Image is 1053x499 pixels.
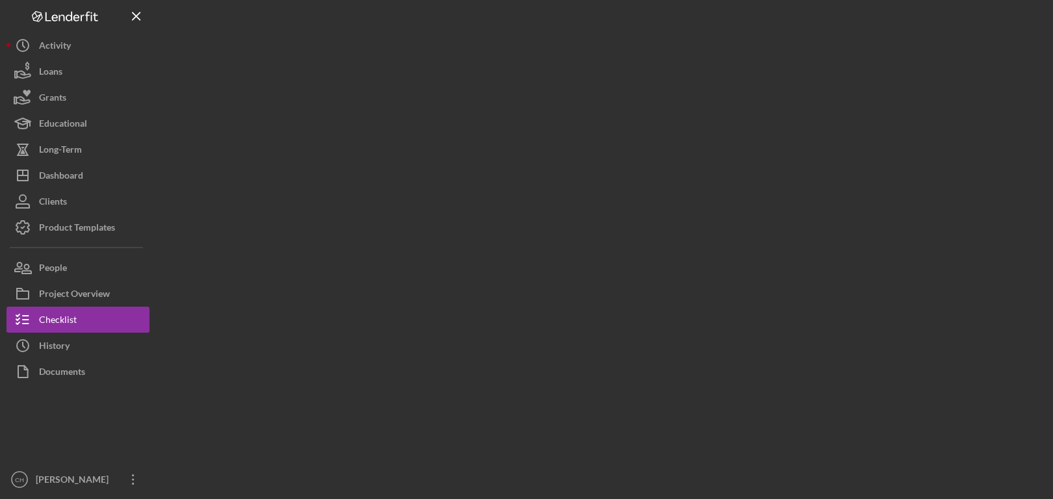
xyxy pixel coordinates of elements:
[39,333,70,362] div: History
[6,359,149,385] button: Documents
[6,307,149,333] button: Checklist
[39,255,67,284] div: People
[39,162,83,192] div: Dashboard
[6,32,149,58] button: Activity
[39,214,115,244] div: Product Templates
[15,476,24,483] text: CH
[39,58,62,88] div: Loans
[6,162,149,188] button: Dashboard
[6,467,149,493] button: CH[PERSON_NAME]
[6,255,149,281] button: People
[6,136,149,162] button: Long-Term
[6,188,149,214] button: Clients
[39,307,77,336] div: Checklist
[39,84,66,114] div: Grants
[39,32,71,62] div: Activity
[6,281,149,307] button: Project Overview
[6,110,149,136] button: Educational
[39,136,82,166] div: Long-Term
[6,333,149,359] button: History
[39,110,87,140] div: Educational
[6,84,149,110] button: Grants
[39,188,67,218] div: Clients
[32,467,117,496] div: [PERSON_NAME]
[39,281,110,310] div: Project Overview
[6,58,149,84] button: Loans
[6,214,149,240] button: Product Templates
[39,359,85,388] div: Documents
